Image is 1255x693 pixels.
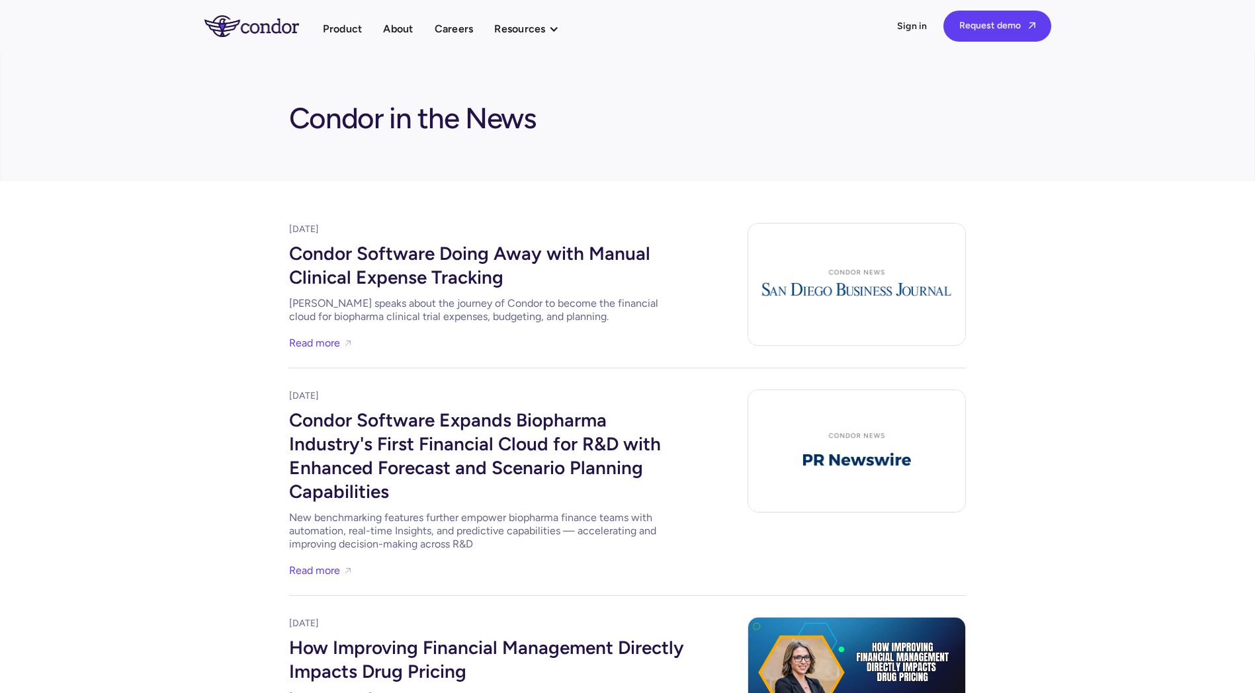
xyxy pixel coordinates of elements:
div: Resources [494,20,572,38]
div: Condor Software Expands Biopharma Industry's First Financial Cloud for R&D with Enhanced Forecast... [289,403,686,506]
a: Condor Software Doing Away with Manual Clinical Expense Tracking[PERSON_NAME] speaks about the jo... [289,236,686,323]
a: Read more [289,561,340,579]
span:  [1029,21,1035,30]
div: New benchmarking features further empower biopharma finance teams with automation, real-time Insi... [289,511,686,551]
div: Resources [494,20,545,38]
a: Product [323,20,363,38]
a: Condor Software Expands Biopharma Industry's First Financial Cloud for R&D with Enhanced Forecast... [289,403,686,551]
a: Read more [289,334,340,352]
a: Sign in [897,20,928,33]
a: About [383,20,413,38]
div: [PERSON_NAME] speaks about the journey of Condor to become the financial cloud for biopharma clin... [289,297,686,323]
a: Request demo [943,11,1051,42]
div: [DATE] [289,223,686,236]
div: How Improving Financial Management Directly Impacts Drug Pricing [289,630,686,686]
div: [DATE] [289,617,686,630]
div: Condor Software Doing Away with Manual Clinical Expense Tracking [289,236,686,292]
a: home [204,15,323,36]
a: Careers [435,20,474,38]
h1: Condor in the News [289,95,537,137]
div: [DATE] [289,389,686,403]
